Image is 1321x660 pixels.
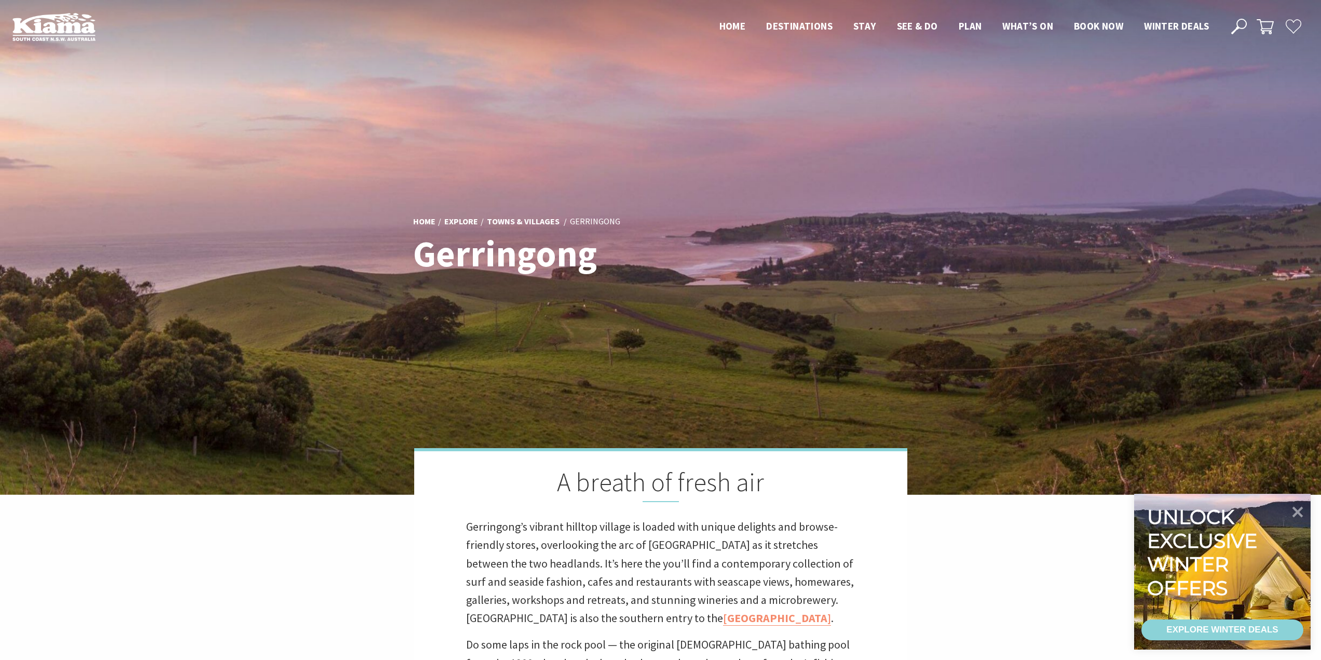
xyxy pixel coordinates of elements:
[897,20,938,32] span: See & Do
[487,216,560,227] a: Towns & Villages
[1166,619,1278,640] div: EXPLORE WINTER DEALS
[1147,505,1262,600] div: Unlock exclusive winter offers
[413,216,435,227] a: Home
[466,467,855,502] h2: A breath of fresh air
[1002,20,1053,32] span: What’s On
[766,20,833,32] span: Destinations
[570,215,620,228] li: Gerringong
[709,18,1219,35] nav: Main Menu
[12,12,96,41] img: Kiama Logo
[719,20,746,32] span: Home
[1141,619,1303,640] a: EXPLORE WINTER DEALS
[1144,20,1209,32] span: Winter Deals
[444,216,478,227] a: Explore
[413,234,706,274] h1: Gerringong
[723,611,831,626] a: [GEOGRAPHIC_DATA]
[959,20,982,32] span: Plan
[1074,20,1123,32] span: Book now
[853,20,876,32] span: Stay
[466,518,855,627] p: Gerringong’s vibrant hilltop village is loaded with unique delights and browse-friendly stores, o...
